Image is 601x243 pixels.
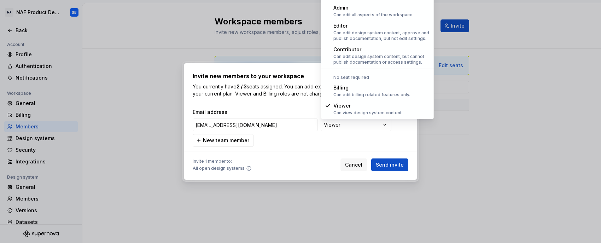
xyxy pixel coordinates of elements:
[333,85,349,91] span: Billing
[333,54,430,65] div: Can edit design system content, but cannot publish documentation or access settings.
[333,23,348,29] span: Editor
[322,75,432,80] div: No seat required
[333,92,410,98] div: Can edit billing related features only.
[333,103,351,109] span: Viewer
[333,46,361,52] span: Contributor
[333,12,414,18] div: Can edit all aspects of the workspace.
[333,110,403,116] div: Can view design system content.
[333,30,430,41] div: Can edit design system content, approve and publish documentation, but not edit settings.
[333,5,349,11] span: Admin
